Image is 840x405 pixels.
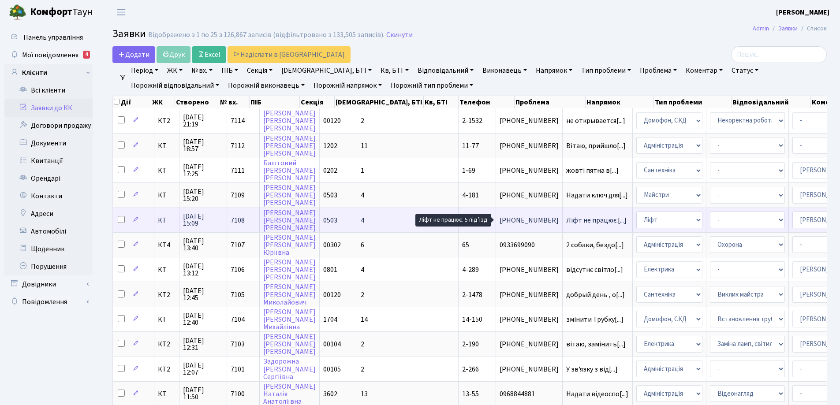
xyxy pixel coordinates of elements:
span: КТ [158,142,175,149]
span: 1 [361,166,364,175]
span: 1202 [323,141,337,151]
a: Квитанції [4,152,93,170]
th: Створено [175,96,219,108]
span: 2-190 [462,339,479,349]
th: Проблема [515,96,586,108]
a: Заявки до КК [4,99,93,117]
span: 2 [361,116,364,126]
a: Заявки [778,24,798,33]
span: 65 [462,240,469,250]
a: Коментар [682,63,726,78]
span: [DATE] 21:19 [183,114,223,128]
span: 00120 [323,290,341,300]
span: [DATE] 15:20 [183,188,223,202]
span: 4-289 [462,265,479,275]
a: Щоденник [4,240,93,258]
a: [PERSON_NAME][PERSON_NAME][PERSON_NAME] [263,332,316,357]
span: 7101 [231,364,245,374]
span: 1704 [323,315,337,324]
span: 13 [361,389,368,399]
span: Надати ключ для[...] [566,190,628,200]
span: 4 [361,190,364,200]
span: відсутнє світло[...] [566,265,623,275]
a: [PERSON_NAME][PERSON_NAME]Миколайович [263,282,316,307]
span: 2 собаки, бездо[...] [566,240,624,250]
span: [DATE] 15:09 [183,213,223,227]
span: Таун [30,5,93,20]
span: КТ [158,266,175,273]
span: 2-1478 [462,290,482,300]
span: Заявки [112,26,146,41]
span: 11 [361,141,368,151]
span: КТ2 [158,366,175,373]
span: КТ4 [158,242,175,249]
a: Admin [753,24,769,33]
a: ПІБ [218,63,242,78]
span: 0933699090 [500,242,559,249]
a: Додати [112,46,155,63]
span: [DATE] 11:50 [183,386,223,401]
th: Телефон [459,96,515,108]
span: 0968844881 [500,390,559,398]
span: 00105 [323,364,341,374]
span: [PHONE_NUMBER] [500,167,559,174]
a: Всі клієнти [4,82,93,99]
span: 00302 [323,240,341,250]
span: [PHONE_NUMBER] [500,217,559,224]
a: Excel [192,46,226,63]
a: [PERSON_NAME][PERSON_NAME][PERSON_NAME] [263,134,316,158]
span: 00104 [323,339,341,349]
a: Секція [243,63,276,78]
span: не открывается[...] [566,116,625,126]
span: КТ [158,390,175,398]
span: [DATE] 13:12 [183,263,223,277]
span: змінити Трубку[...] [566,315,623,324]
span: 2 [361,364,364,374]
a: Мої повідомлення4 [4,46,93,64]
span: 3602 [323,389,337,399]
span: вітаю, замінить[...] [566,339,626,349]
span: 4-181 [462,190,479,200]
span: [PHONE_NUMBER] [500,192,559,199]
span: Вітаю, прийшло[...] [566,141,626,151]
a: [DEMOGRAPHIC_DATA], БТІ [278,63,375,78]
th: Секція [300,96,335,108]
span: 7103 [231,339,245,349]
th: № вх. [219,96,250,108]
span: КТ2 [158,291,175,298]
a: Відповідальний [414,63,477,78]
span: 4 [361,216,364,225]
span: [DATE] 18:57 [183,138,223,152]
span: [DATE] 13:40 [183,238,223,252]
a: Напрямок [532,63,576,78]
span: 7107 [231,240,245,250]
span: 1-69 [462,166,475,175]
span: КТ [158,217,175,224]
a: Виконавець [479,63,530,78]
span: У зв'язку з від[...] [566,364,618,374]
a: Орендарі [4,170,93,187]
span: Мої повідомлення [22,50,78,60]
th: Тип проблеми [654,96,732,108]
a: Клієнти [4,64,93,82]
a: Контакти [4,187,93,205]
a: Задорожна[PERSON_NAME]Сергіївна [263,357,316,382]
span: КТ [158,167,175,174]
a: Автомобілі [4,223,93,240]
a: [PERSON_NAME][PERSON_NAME]Михайлівна [263,307,316,332]
span: [PHONE_NUMBER] [500,316,559,323]
a: Тип проблеми [578,63,635,78]
a: Панель управління [4,29,93,46]
span: Панель управління [23,33,83,42]
span: КТ2 [158,341,175,348]
a: [PERSON_NAME] [776,7,829,18]
a: Договори продажу [4,117,93,134]
a: Статус [728,63,762,78]
a: Порожній відповідальний [127,78,223,93]
th: ПІБ [250,96,300,108]
th: Напрямок [586,96,654,108]
div: 4 [83,51,90,59]
span: Надати відеоспо[...] [566,389,628,399]
span: 7111 [231,166,245,175]
th: Кв, БТІ [424,96,459,108]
